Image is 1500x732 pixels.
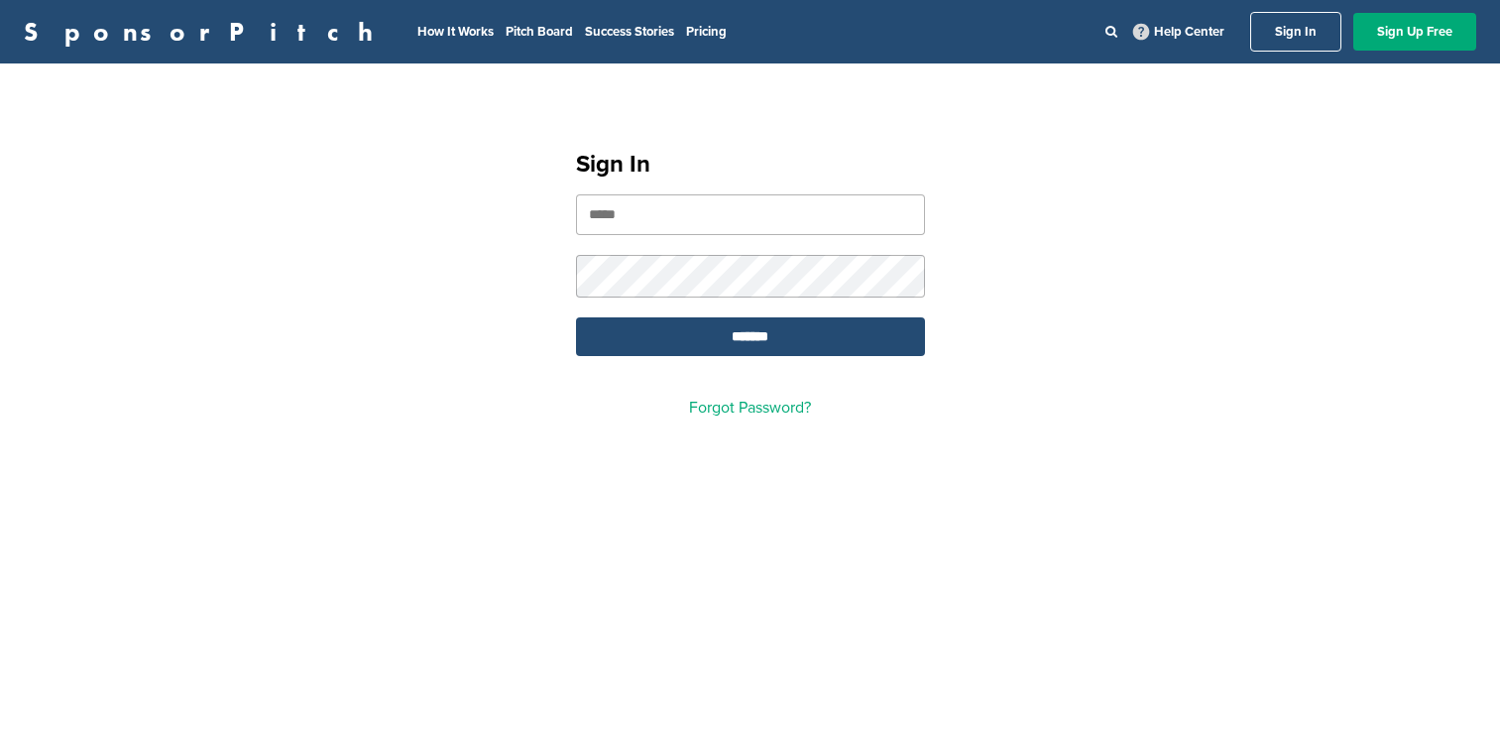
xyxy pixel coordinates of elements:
a: Success Stories [585,24,674,40]
a: Sign Up Free [1353,13,1476,51]
a: Pricing [686,24,727,40]
a: Pitch Board [506,24,573,40]
a: Sign In [1250,12,1341,52]
a: SponsorPitch [24,19,386,45]
a: Help Center [1129,20,1228,44]
a: Forgot Password? [689,398,811,418]
h1: Sign In [576,147,925,183]
a: How It Works [417,24,494,40]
